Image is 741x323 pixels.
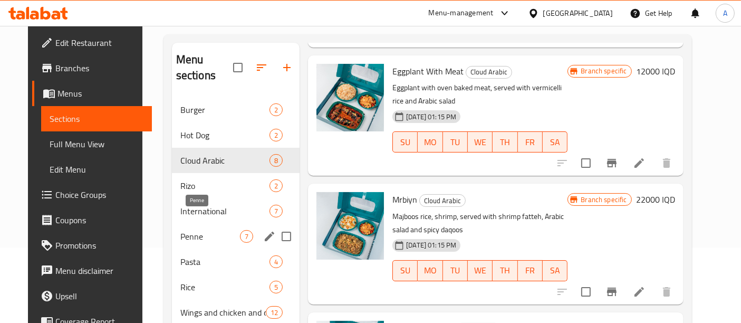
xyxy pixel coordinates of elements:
a: Choice Groups [32,182,152,207]
div: items [240,230,253,243]
span: [DATE] 01:15 PM [402,112,460,122]
span: SU [397,263,413,278]
button: TU [443,260,468,281]
span: Full Menu View [50,138,143,150]
h2: Menu sections [176,52,234,83]
button: delete [654,150,679,176]
span: TU [447,135,464,150]
a: Promotions [32,233,152,258]
div: Burger2 [172,97,300,122]
span: Coupons [55,214,143,226]
div: Cloud Arabic [419,194,466,207]
span: TH [497,263,513,278]
span: [DATE] 01:15 PM [402,240,460,250]
span: 12 [266,308,282,318]
span: Mrbiyn [392,192,417,207]
span: Select to update [575,152,597,174]
span: MO [422,263,438,278]
button: WE [468,131,493,153]
span: Eggplant With Meat [392,63,464,79]
div: items [270,154,283,167]
a: Menus [32,81,152,106]
a: Edit menu item [633,157,646,169]
span: TH [497,135,513,150]
h6: 12000 IQD [636,64,675,79]
div: items [270,179,283,192]
span: Wings and chicken and crisps [180,306,266,319]
div: Rizo2 [172,173,300,198]
img: Eggplant With Meat [316,64,384,131]
div: Menu-management [429,7,494,20]
button: SU [392,131,418,153]
img: Mrbiyn [316,192,384,260]
a: Menu disclaimer [32,258,152,283]
div: items [270,205,283,217]
div: Cloud Arabic [466,66,512,79]
button: TH [493,260,517,281]
span: Select to update [575,281,597,303]
a: Branches [32,55,152,81]
span: Sort sections [249,55,274,80]
div: Hot Dog2 [172,122,300,148]
div: items [270,129,283,141]
span: 7 [240,232,253,242]
button: MO [418,260,442,281]
span: Branch specific [576,195,631,205]
span: SA [547,135,563,150]
span: Cloud Arabic [180,154,270,167]
button: MO [418,131,442,153]
span: Select all sections [227,56,249,79]
a: Full Menu View [41,131,152,157]
button: Branch-specific-item [599,279,624,305]
button: Add section [274,55,300,80]
span: 8 [270,156,282,166]
span: FR [522,135,538,150]
span: 2 [270,130,282,140]
button: TH [493,131,517,153]
button: SU [392,260,418,281]
button: SA [543,131,567,153]
span: Sections [50,112,143,125]
span: A [723,7,727,19]
span: 4 [270,257,282,267]
a: Coupons [32,207,152,233]
span: 2 [270,181,282,191]
span: International [180,205,270,217]
span: Pasta [180,255,270,268]
span: FR [522,263,538,278]
div: Cloud Arabic8 [172,148,300,173]
span: WE [472,263,488,278]
span: 5 [270,282,282,292]
span: Hot Dog [180,129,270,141]
div: items [270,255,283,268]
span: TU [447,263,464,278]
button: delete [654,279,679,305]
span: 2 [270,105,282,115]
button: FR [518,260,543,281]
span: Cloud Arabic [420,195,465,207]
span: Menus [57,87,143,100]
span: SA [547,263,563,278]
span: Cloud Arabic [466,66,512,78]
button: WE [468,260,493,281]
span: Branch specific [576,66,631,76]
span: Burger [180,103,270,116]
span: Rizo [180,179,270,192]
span: Promotions [55,239,143,252]
div: items [270,103,283,116]
span: Menu disclaimer [55,264,143,277]
div: items [270,281,283,293]
div: Pasta4 [172,249,300,274]
a: Sections [41,106,152,131]
button: TU [443,131,468,153]
a: Edit Restaurant [32,30,152,55]
div: Penne7edit [172,224,300,249]
span: SU [397,135,413,150]
a: Edit menu item [633,286,646,298]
